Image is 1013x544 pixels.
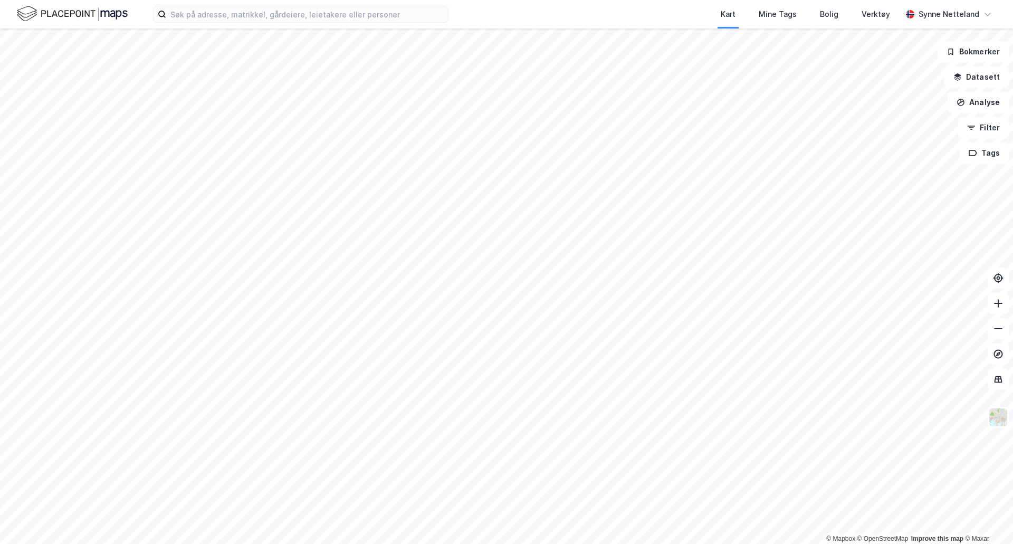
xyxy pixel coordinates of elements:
[17,5,128,23] img: logo.f888ab2527a4732fd821a326f86c7f29.svg
[166,6,448,22] input: Søk på adresse, matrikkel, gårdeiere, leietakere eller personer
[938,41,1009,62] button: Bokmerker
[721,8,735,21] div: Kart
[960,493,1013,544] div: Kontrollprogram for chat
[944,66,1009,88] button: Datasett
[820,8,838,21] div: Bolig
[919,8,979,21] div: Synne Netteland
[826,535,855,542] a: Mapbox
[911,535,963,542] a: Improve this map
[958,117,1009,138] button: Filter
[948,92,1009,113] button: Analyse
[862,8,890,21] div: Verktøy
[759,8,797,21] div: Mine Tags
[857,535,909,542] a: OpenStreetMap
[988,407,1008,427] img: Z
[960,142,1009,164] button: Tags
[960,493,1013,544] iframe: Chat Widget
